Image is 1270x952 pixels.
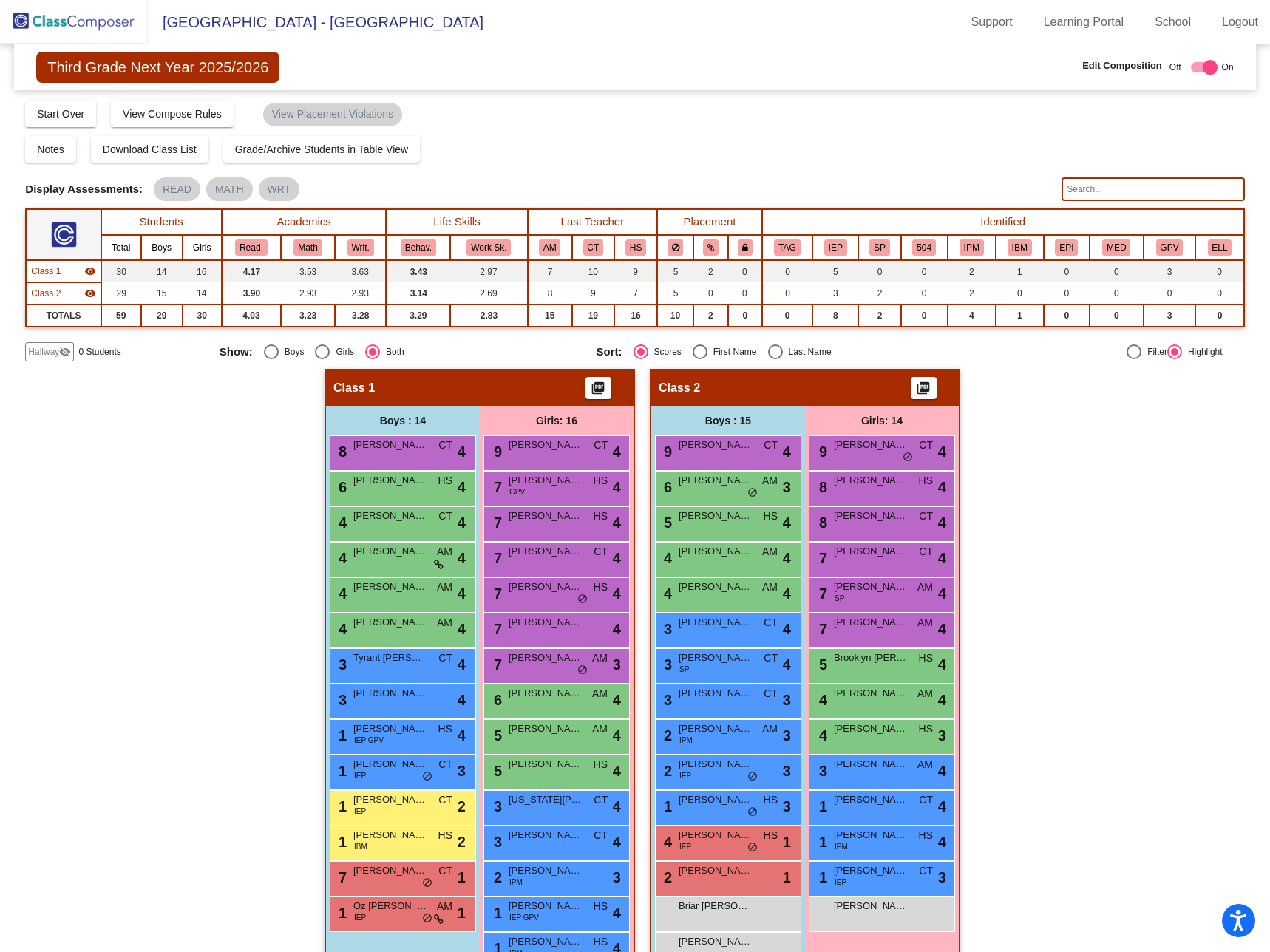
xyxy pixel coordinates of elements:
td: 3.53 [281,260,335,282]
td: 15 [141,282,183,305]
span: Show: [220,345,253,358]
button: View Compose Rules [111,101,234,127]
mat-chip: READ [154,177,200,201]
span: AM [437,615,452,630]
span: 4 [335,621,347,637]
th: Placement [657,209,761,235]
span: 7 [490,585,502,602]
span: 4 [335,550,347,566]
a: Logout [1210,10,1270,34]
span: [PERSON_NAME] [679,544,753,559]
span: [PERSON_NAME] [834,615,908,630]
td: 2.97 [450,260,527,282]
span: 9 [815,443,827,460]
span: 4 [335,585,347,602]
td: Hidden teacher - No Class Name [26,282,101,305]
button: Print Students Details [911,377,937,399]
button: IBM [1008,239,1032,256]
button: MED [1102,239,1130,256]
span: Start Over [37,108,84,120]
span: [PERSON_NAME] [509,579,583,594]
span: CT [764,615,778,630]
button: Start Over [25,101,96,127]
span: 7 [815,585,827,602]
td: 1 [996,260,1044,282]
th: Keep away students [657,235,693,260]
mat-chip: MATH [206,177,253,201]
span: [PERSON_NAME] [353,686,427,701]
button: Print Students Details [585,377,611,399]
span: 3 [613,653,621,676]
span: [PERSON_NAME] [509,509,583,523]
span: 4 [458,689,466,711]
span: 7 [490,479,502,495]
button: Grade/Archive Students in Table View [223,136,421,163]
td: 0 [1144,282,1196,305]
span: 7 [490,621,502,637]
td: 2 [858,305,900,327]
th: Keep with teacher [728,235,762,260]
span: 4 [938,511,946,534]
td: 4.03 [222,305,281,327]
span: HS [594,579,608,595]
td: 0 [858,260,900,282]
span: 4 [458,476,466,498]
th: 504 Plan [901,235,948,260]
span: Sort: [597,345,622,358]
td: 0 [1044,305,1090,327]
span: [PERSON_NAME] [509,473,583,488]
td: 0 [693,282,728,305]
td: 16 [614,305,657,327]
td: 3 [1144,260,1196,282]
button: GPV [1156,239,1184,256]
span: 5 [660,514,672,531]
span: 7 [815,621,827,637]
mat-radio-group: Select an option [597,344,962,359]
button: Read. [235,239,268,256]
a: Support [960,10,1025,34]
td: 0 [1195,305,1243,327]
td: 2.83 [450,305,527,327]
span: [PERSON_NAME] [679,615,753,630]
td: 29 [101,282,141,305]
td: 0 [996,282,1044,305]
span: [PERSON_NAME] [834,438,908,452]
td: 5 [812,260,858,282]
a: School [1143,10,1203,34]
div: Boys : 15 [651,406,805,435]
span: [PERSON_NAME] [679,579,753,594]
span: do_not_disturb_alt [903,452,913,463]
span: CT [438,438,452,453]
td: 8 [528,282,572,305]
mat-icon: visibility [84,288,96,299]
span: 4 [458,582,466,605]
span: AM [592,650,608,666]
span: [PERSON_NAME] [353,615,427,630]
span: 7 [490,550,502,566]
span: AM [437,544,452,560]
td: Hidden teacher - No Class Name [26,260,101,282]
span: Edit Composition [1082,58,1162,73]
th: Individual Planning Meetings In Process for Behavior [996,235,1044,260]
td: 9 [614,260,657,282]
td: 29 [141,305,183,327]
button: Behav. [401,239,436,256]
mat-icon: picture_as_pdf [589,381,607,401]
th: Identified [762,209,1244,235]
span: HS [438,473,452,489]
span: [PERSON_NAME] [679,473,753,488]
th: Courtney Tucker [572,235,614,260]
td: 0 [1090,305,1144,327]
span: [PERSON_NAME] [509,686,583,701]
span: CT [919,509,933,524]
span: CT [594,544,608,560]
td: 3 [1144,305,1196,327]
td: 3.43 [386,260,450,282]
span: [PERSON_NAME] [834,473,908,488]
th: Keep with students [693,235,728,260]
span: 4 [458,511,466,534]
td: 7 [528,260,572,282]
span: [PERSON_NAME] [509,615,583,630]
td: 5 [657,282,693,305]
td: 9 [572,282,614,305]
